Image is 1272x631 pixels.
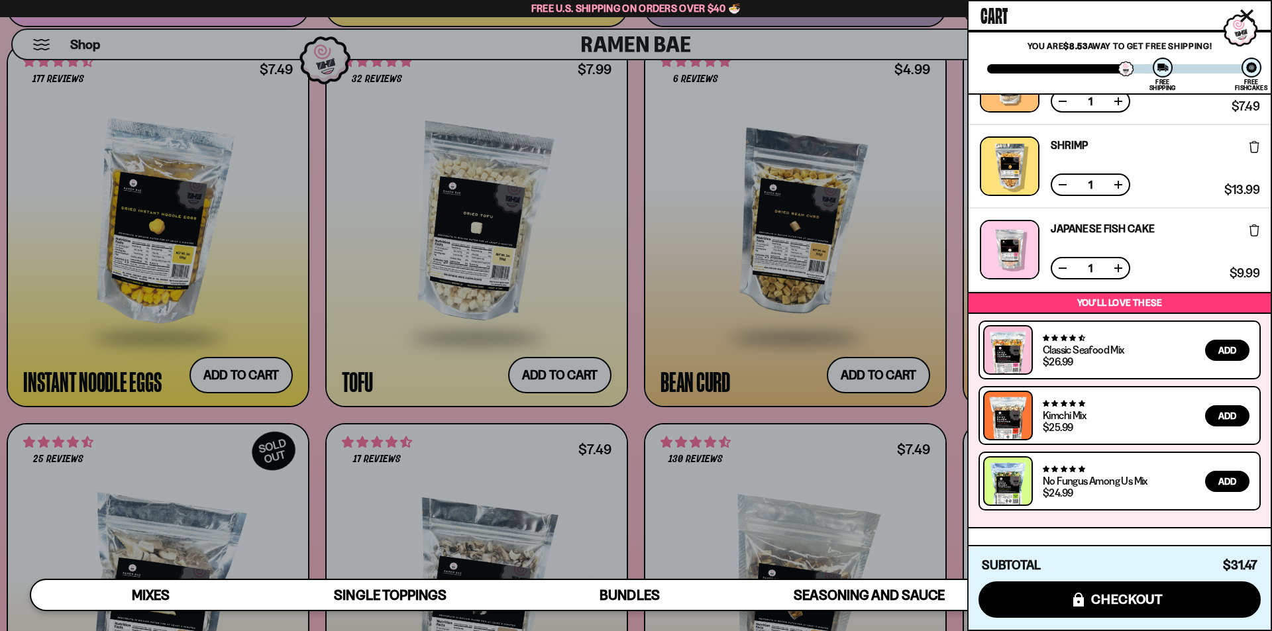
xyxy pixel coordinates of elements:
[1080,263,1101,273] span: 1
[1051,223,1155,234] a: Japanese Fish Cake
[1224,184,1259,196] span: $13.99
[31,580,270,610] a: Mixes
[1218,477,1236,486] span: Add
[794,587,944,603] span: Seasoning and Sauce
[1237,6,1257,26] button: Close cart
[982,559,1041,572] h4: Subtotal
[510,580,749,610] a: Bundles
[1051,140,1088,150] a: Shrimp
[531,2,741,15] span: Free U.S. Shipping on Orders over $40 🍜
[1218,411,1236,420] span: Add
[1230,267,1259,279] span: $9.99
[1043,487,1073,498] div: $24.99
[1205,340,1249,361] button: Add
[1149,79,1175,91] div: Free Shipping
[270,580,509,610] a: Single Toppings
[1063,40,1087,51] strong: $8.53
[1232,101,1259,113] span: $7.49
[1218,346,1236,355] span: Add
[987,40,1252,51] p: You are away to get Free Shipping!
[600,587,659,603] span: Bundles
[1043,465,1085,473] span: 4.82 stars
[749,580,988,610] a: Seasoning and Sauce
[980,1,1008,27] span: Cart
[1043,356,1073,367] div: $26.99
[1235,79,1267,91] div: Free Fishcakes
[1091,592,1163,607] span: checkout
[132,587,170,603] span: Mixes
[1043,409,1086,422] a: Kimchi Mix
[979,581,1261,618] button: checkout
[1043,343,1124,356] a: Classic Seafood Mix
[1205,405,1249,426] button: Add
[1080,179,1101,190] span: 1
[334,587,446,603] span: Single Toppings
[1043,399,1085,408] span: 4.76 stars
[1223,558,1257,573] span: $31.47
[1043,422,1073,432] div: $25.99
[1205,471,1249,492] button: Add
[1043,474,1147,487] a: No Fungus Among Us Mix
[972,297,1267,309] p: You’ll love these
[1043,334,1085,342] span: 4.68 stars
[1080,96,1101,107] span: 1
